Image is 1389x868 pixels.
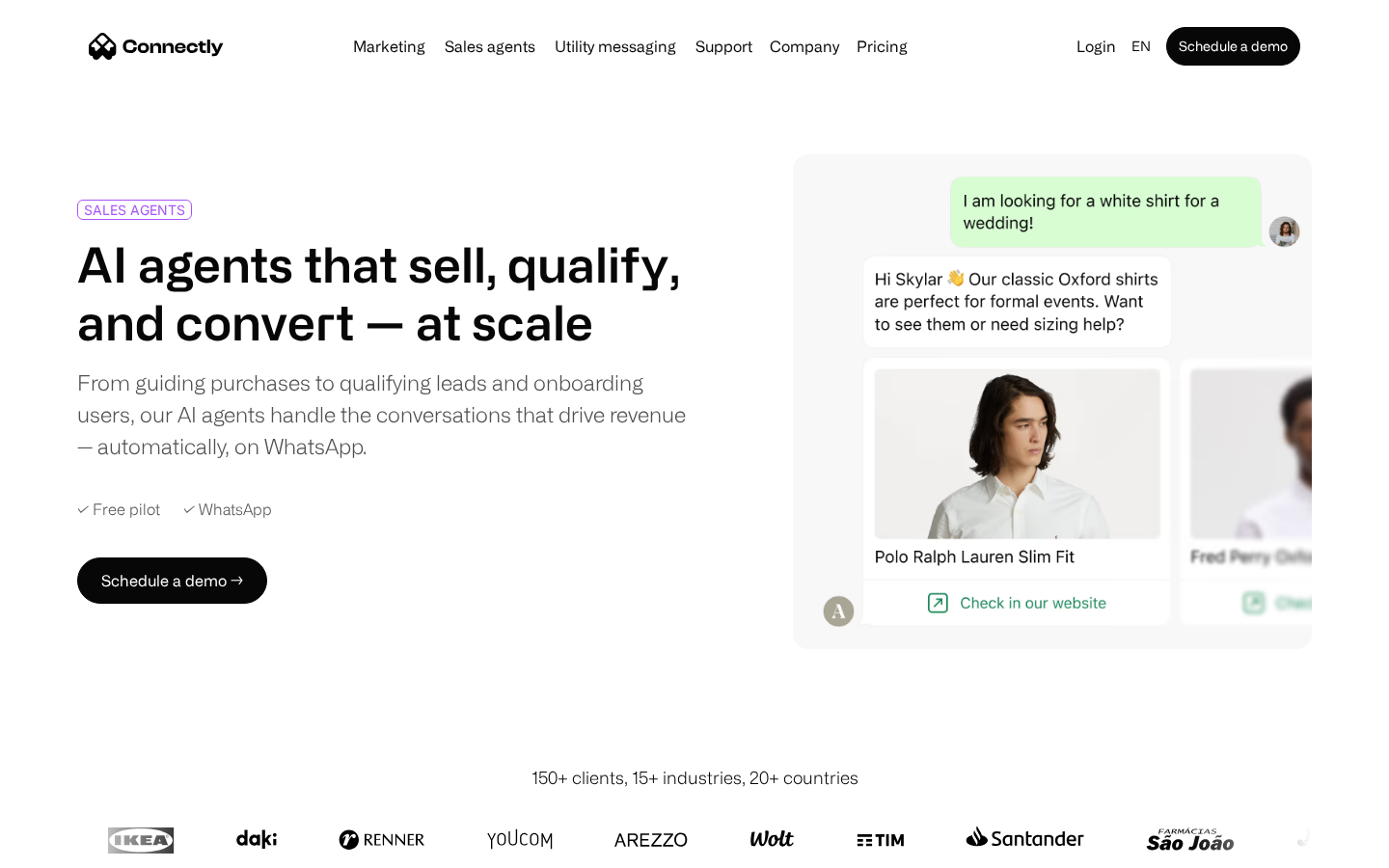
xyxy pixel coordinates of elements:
[77,235,687,351] h1: AI agents that sell, qualify, and convert — at scale
[770,33,839,60] div: Company
[437,39,543,54] a: Sales agents
[849,39,915,54] a: Pricing
[1069,33,1124,60] a: Login
[345,39,433,54] a: Marketing
[183,501,272,519] div: ✓ WhatsApp
[77,557,267,604] a: Schedule a demo →
[39,834,116,861] ul: Language list
[77,501,160,519] div: ✓ Free pilot
[1131,33,1151,60] div: en
[19,832,116,861] aside: Language selected: English
[84,203,185,217] div: SALES AGENTS
[688,39,760,54] a: Support
[1166,27,1300,66] a: Schedule a demo
[531,765,858,791] div: 150+ clients, 15+ industries, 20+ countries
[77,366,687,462] div: From guiding purchases to qualifying leads and onboarding users, our AI agents handle the convers...
[547,39,684,54] a: Utility messaging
